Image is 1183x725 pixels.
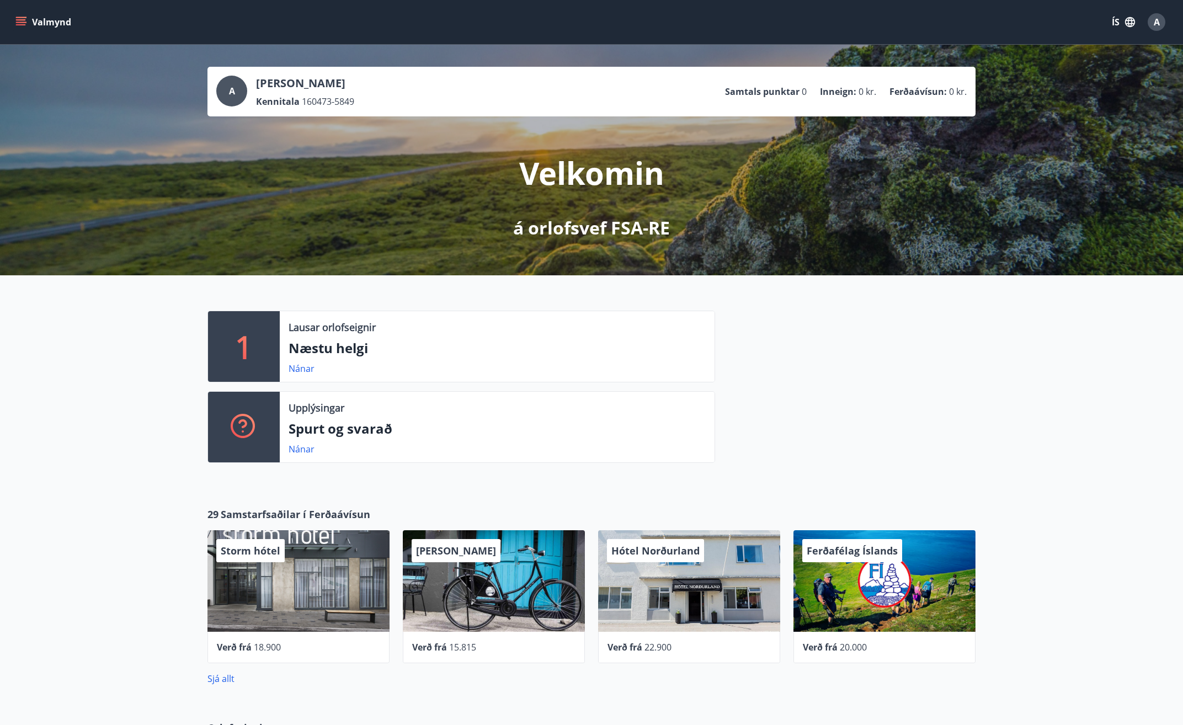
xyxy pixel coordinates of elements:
[13,12,76,32] button: menu
[217,641,252,653] span: Verð frá
[207,507,219,521] span: 29
[807,544,898,557] span: Ferðafélag Íslands
[289,339,706,358] p: Næstu helgi
[803,641,838,653] span: Verð frá
[229,85,235,97] span: A
[611,544,700,557] span: Hótel Norðurland
[608,641,642,653] span: Verð frá
[820,86,856,98] p: Inneign :
[235,326,253,367] p: 1
[289,362,315,375] a: Nánar
[289,419,706,438] p: Spurt og svarað
[254,641,281,653] span: 18.900
[859,86,876,98] span: 0 kr.
[802,86,807,98] span: 0
[840,641,867,653] span: 20.000
[302,95,354,108] span: 160473-5849
[519,152,664,194] p: Velkomin
[1154,16,1160,28] span: A
[256,95,300,108] p: Kennitala
[1143,9,1170,35] button: A
[207,673,235,685] a: Sjá allt
[221,507,370,521] span: Samstarfsaðilar í Ferðaávísun
[289,320,376,334] p: Lausar orlofseignir
[289,401,344,415] p: Upplýsingar
[513,216,670,240] p: á orlofsvef FSA-RE
[889,86,947,98] p: Ferðaávísun :
[221,544,280,557] span: Storm hótel
[725,86,800,98] p: Samtals punktar
[644,641,672,653] span: 22.900
[949,86,967,98] span: 0 kr.
[289,443,315,455] a: Nánar
[1106,12,1141,32] button: ÍS
[412,641,447,653] span: Verð frá
[449,641,476,653] span: 15.815
[256,76,354,91] p: [PERSON_NAME]
[416,544,496,557] span: [PERSON_NAME]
